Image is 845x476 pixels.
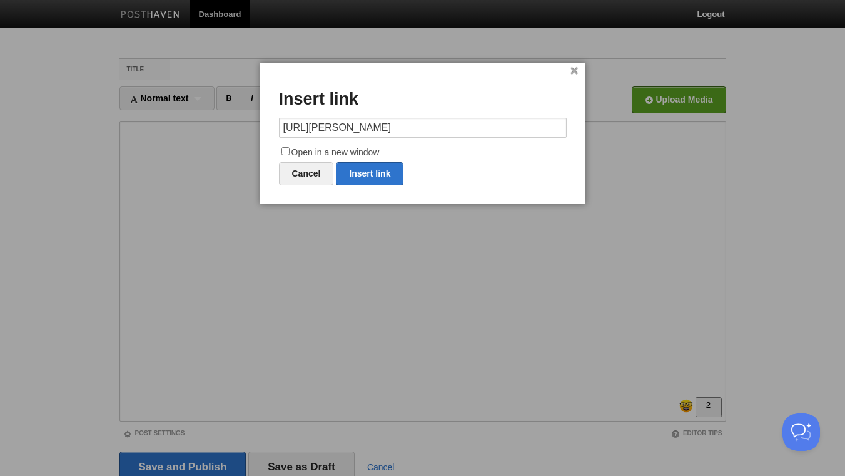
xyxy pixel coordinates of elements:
[336,162,403,185] a: Insert link
[570,68,579,75] a: ×
[279,90,567,109] h3: Insert link
[279,145,567,160] label: Open in a new window
[281,147,290,155] input: Open in a new window
[782,413,820,451] iframe: Help Scout Beacon - Open
[279,162,334,185] a: Cancel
